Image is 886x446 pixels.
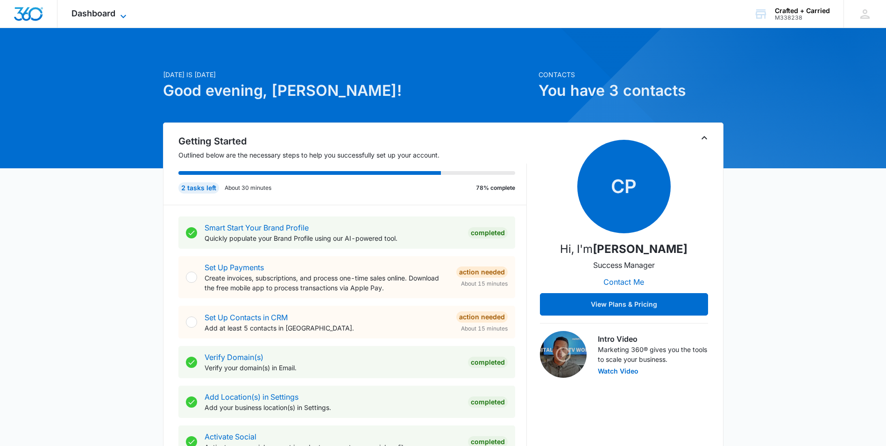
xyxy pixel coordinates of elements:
[205,392,298,402] a: Add Location(s) in Settings
[598,333,708,345] h3: Intro Video
[775,7,830,14] div: account name
[205,273,449,293] p: Create invoices, subscriptions, and process one-time sales online. Download the free mobile app t...
[540,331,587,378] img: Intro Video
[205,233,461,243] p: Quickly populate your Brand Profile using our AI-powered tool.
[225,184,271,192] p: About 30 minutes
[468,227,508,238] div: Completed
[178,150,527,160] p: Outlined below are the necessary steps to help you successfully set up your account.
[775,14,830,21] div: account id
[456,266,508,278] div: Action Needed
[577,140,671,233] span: CP
[461,324,508,333] span: About 15 minutes
[205,403,461,412] p: Add your business location(s) in Settings.
[178,134,527,148] h2: Getting Started
[178,182,219,194] div: 2 tasks left
[468,396,508,408] div: Completed
[476,184,515,192] p: 78% complete
[593,242,688,256] strong: [PERSON_NAME]
[205,352,263,362] a: Verify Domain(s)
[205,313,288,322] a: Set Up Contacts in CRM
[205,323,449,333] p: Add at least 5 contacts in [GEOGRAPHIC_DATA].
[205,432,256,441] a: Activate Social
[699,132,710,144] button: Toggle Collapse
[598,345,708,364] p: Marketing 360® gives you the tools to scale your business.
[205,363,461,373] p: Verify your domain(s) in Email.
[205,223,309,232] a: Smart Start Your Brand Profile
[163,79,533,102] h1: Good evening, [PERSON_NAME]!
[540,293,708,316] button: View Plans & Pricing
[456,311,508,323] div: Action Needed
[461,280,508,288] span: About 15 minutes
[539,79,723,102] h1: You have 3 contacts
[593,259,655,271] p: Success Manager
[594,271,653,293] button: Contact Me
[71,8,115,18] span: Dashboard
[205,263,264,272] a: Set Up Payments
[163,70,533,79] p: [DATE] is [DATE]
[598,368,638,374] button: Watch Video
[468,357,508,368] div: Completed
[560,241,688,258] p: Hi, I'm
[539,70,723,79] p: Contacts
